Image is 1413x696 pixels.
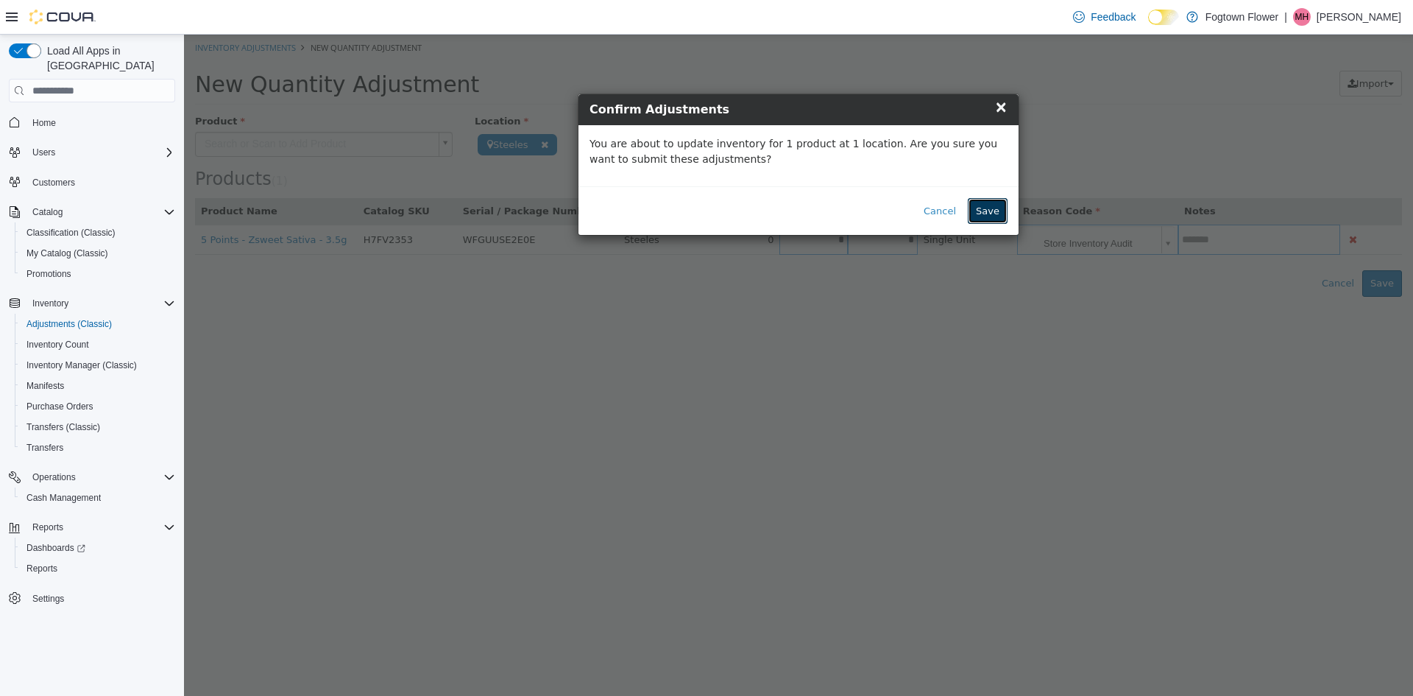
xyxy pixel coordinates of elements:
[9,105,175,647] nav: Complex example
[32,593,64,605] span: Settings
[1205,8,1279,26] p: Fogtown Flower
[21,539,91,557] a: Dashboards
[29,10,96,24] img: Cova
[21,539,175,557] span: Dashboards
[21,398,175,415] span: Purchase Orders
[26,590,70,608] a: Settings
[26,563,57,574] span: Reports
[26,421,100,433] span: Transfers (Classic)
[21,489,107,507] a: Cash Management
[784,164,824,190] button: Save
[15,437,181,458] button: Transfers
[26,173,175,191] span: Customers
[1284,8,1287,26] p: |
[21,356,143,374] a: Inventory Manager (Classic)
[732,164,780,190] button: Cancel
[26,247,108,259] span: My Catalog (Classic)
[15,396,181,417] button: Purchase Orders
[21,224,121,242] a: Classification (Classic)
[406,66,824,84] h4: Confirm Adjustments
[26,519,69,536] button: Reports
[32,521,63,533] span: Reports
[21,418,175,436] span: Transfers (Classic)
[26,144,61,161] button: Users
[3,588,181,609] button: Settings
[21,336,175,354] span: Inventory Count
[21,377,175,395] span: Manifests
[26,318,112,330] span: Adjustments (Classic)
[21,439,69,457] a: Transfers
[21,377,70,395] a: Manifests
[1067,2,1141,32] a: Feedback
[32,177,75,189] span: Customers
[26,203,68,221] button: Catalog
[21,265,77,283] a: Promotions
[26,113,175,131] span: Home
[32,206,63,218] span: Catalog
[26,144,175,161] span: Users
[15,376,181,396] button: Manifests
[21,315,118,333] a: Adjustments (Classic)
[1148,25,1149,26] span: Dark Mode
[26,295,74,312] button: Inventory
[32,298,68,309] span: Inventory
[26,492,101,504] span: Cash Management
[21,245,114,262] a: My Catalog (Classic)
[3,467,181,488] button: Operations
[1293,8,1311,26] div: Mark Hiebert
[26,468,175,486] span: Operations
[21,560,175,577] span: Reports
[26,174,81,191] a: Customers
[15,417,181,437] button: Transfers (Classic)
[15,222,181,243] button: Classification (Classic)
[1091,10,1136,24] span: Feedback
[26,268,71,280] span: Promotions
[26,380,64,392] span: Manifests
[1317,8,1401,26] p: [PERSON_NAME]
[21,439,175,457] span: Transfers
[26,114,62,132] a: Home
[1148,10,1179,25] input: Dark Mode
[26,589,175,608] span: Settings
[21,245,175,262] span: My Catalog (Classic)
[3,142,181,163] button: Users
[26,519,175,536] span: Reports
[15,558,181,579] button: Reports
[15,334,181,355] button: Inventory Count
[26,339,89,351] span: Inventory Count
[32,147,55,158] span: Users
[21,560,63,577] a: Reports
[26,295,175,312] span: Inventory
[3,111,181,133] button: Home
[21,315,175,333] span: Adjustments (Classic)
[26,442,63,454] span: Transfers
[21,418,106,436] a: Transfers (Classic)
[1295,8,1309,26] span: MH
[3,293,181,314] button: Inventory
[26,468,82,486] button: Operations
[810,63,824,81] span: ×
[15,264,181,284] button: Promotions
[26,227,116,239] span: Classification (Classic)
[26,203,175,221] span: Catalog
[3,517,181,538] button: Reports
[15,243,181,264] button: My Catalog (Classic)
[41,43,175,73] span: Load All Apps in [GEOGRAPHIC_DATA]
[406,102,824,133] p: You are about to update inventory for 1 product at 1 location. Are you sure you want to submit th...
[15,538,181,558] a: Dashboards
[15,488,181,508] button: Cash Management
[32,117,56,129] span: Home
[32,471,76,483] span: Operations
[3,202,181,222] button: Catalog
[15,314,181,334] button: Adjustments (Classic)
[26,401,93,412] span: Purchase Orders
[21,489,175,507] span: Cash Management
[21,336,95,354] a: Inventory Count
[26,542,85,554] span: Dashboards
[21,224,175,242] span: Classification (Classic)
[26,359,137,371] span: Inventory Manager (Classic)
[3,172,181,193] button: Customers
[21,356,175,374] span: Inventory Manager (Classic)
[21,265,175,283] span: Promotions
[21,398,99,415] a: Purchase Orders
